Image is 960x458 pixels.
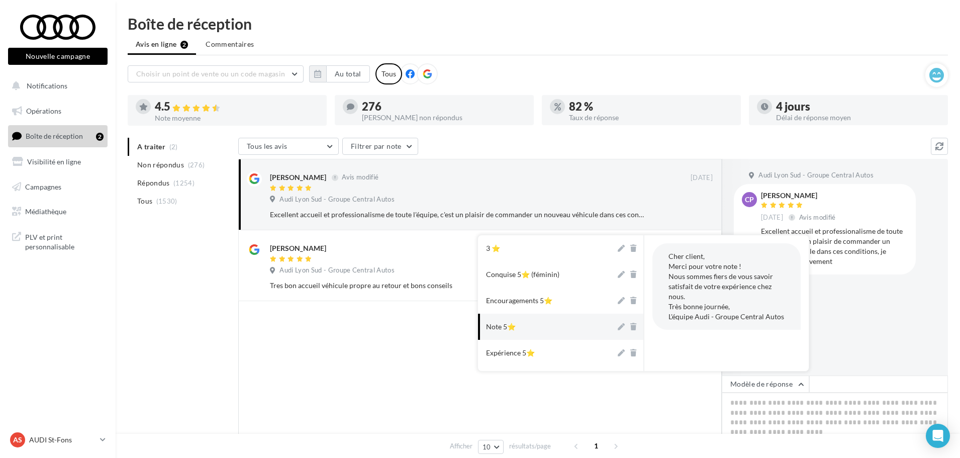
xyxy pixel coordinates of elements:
button: Au total [309,65,370,82]
span: (1254) [173,179,195,187]
span: Médiathèque [25,207,66,216]
a: Médiathèque [6,201,110,222]
span: 10 [483,443,491,451]
span: Avis modifié [342,173,378,181]
span: AS [13,435,22,445]
span: Choisir un point de vente ou un code magasin [136,69,285,78]
div: Excellent accueil et professionalisme de toute l'équipe, c'est un plaisir de commander un nouveau... [761,226,908,266]
button: Nouvelle campagne [8,48,108,65]
a: PLV et print personnalisable [6,226,110,256]
button: Tous les avis [238,138,339,155]
div: 4 jours [776,101,940,112]
div: 276 [362,101,526,112]
span: PLV et print personnalisable [25,230,104,252]
span: [DATE] [691,173,713,182]
button: Choisir un point de vente ou un code magasin [128,65,304,82]
span: Visibilité en ligne [27,157,81,166]
span: Campagnes [25,182,61,191]
div: Excellent accueil et professionalisme de toute l'équipe, c'est un plaisir de commander un nouveau... [270,210,647,220]
span: (276) [188,161,205,169]
div: Note 5⭐ [486,322,516,332]
button: Modèle de réponse [722,376,809,393]
button: Filtrer par note [342,138,418,155]
span: résultats/page [509,441,551,451]
div: Tres bon accueil véhicule propre au retour et bons conseils [270,281,647,291]
span: Afficher [450,441,472,451]
span: cp [745,195,754,205]
div: Encouragements 5⭐ [486,296,552,306]
span: Tous les avis [247,142,287,150]
span: Cher client, Merci pour votre note ! Nous sommes fiers de vous savoir satisfait de votre expérien... [668,252,784,321]
span: Avis modifié [799,213,836,221]
div: 3 ⭐ [486,243,500,253]
a: Visibilité en ligne [6,151,110,172]
span: Notifications [27,81,67,90]
span: Audi Lyon Sud - Groupe Central Autos [279,266,395,275]
div: [PERSON_NAME] non répondus [362,114,526,121]
div: Note moyenne [155,115,319,122]
span: Audi Lyon Sud - Groupe Central Autos [758,171,874,180]
div: Expérience 5⭐ [486,348,535,358]
p: AUDI St-Fons [29,435,96,445]
button: Conquise 5⭐ (féminin) [478,261,616,288]
button: 3 ⭐ [478,235,616,261]
a: AS AUDI St-Fons [8,430,108,449]
a: Opérations [6,101,110,122]
div: 4.5 [155,101,319,113]
span: Commentaires [206,39,254,49]
div: Conquise 5⭐ (féminin) [486,269,559,280]
span: Tous [137,196,152,206]
span: Non répondus [137,160,184,170]
span: Audi Lyon Sud - Groupe Central Autos [279,195,395,204]
a: Boîte de réception2 [6,125,110,147]
div: Taux de réponse [569,114,733,121]
button: Expérience 5⭐ [478,340,616,366]
div: 2 [96,133,104,141]
a: Campagnes [6,176,110,198]
span: Opérations [26,107,61,115]
button: 10 [478,440,504,454]
button: Note 5⭐ [478,314,616,340]
div: Délai de réponse moyen [776,114,940,121]
div: Open Intercom Messenger [926,424,950,448]
span: (1530) [156,197,177,205]
button: Au total [326,65,370,82]
div: Tous [375,63,402,84]
div: [PERSON_NAME] [270,172,326,182]
span: Boîte de réception [26,132,83,140]
span: 1 [588,438,604,454]
button: Notifications [6,75,106,97]
div: 82 % [569,101,733,112]
button: Encouragements 5⭐ [478,288,616,314]
span: [DATE] [761,213,783,222]
div: [PERSON_NAME] [761,192,838,199]
span: Répondus [137,178,170,188]
div: [PERSON_NAME] [270,243,326,253]
div: Boîte de réception [128,16,948,31]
